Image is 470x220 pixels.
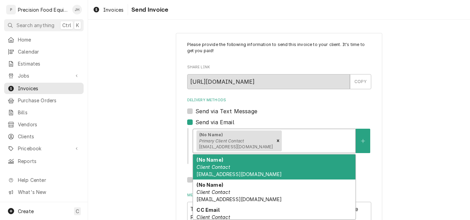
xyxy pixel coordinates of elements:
span: Reports [18,158,80,165]
div: Jason Hertel's Avatar [72,5,82,14]
span: Jobs [18,72,70,79]
span: [EMAIL_ADDRESS][DOMAIN_NAME] [196,196,281,202]
span: [EMAIL_ADDRESS][DOMAIN_NAME] [196,171,281,177]
span: Clients [18,133,80,140]
span: Invoices [103,6,124,13]
a: Invoices [90,4,126,15]
span: K [76,22,79,29]
span: Bills [18,109,80,116]
div: Delivery Methods [187,97,371,184]
span: Calendar [18,48,80,55]
label: Send via Text Message [195,107,257,115]
em: Client Contact [196,189,230,195]
span: Home [18,36,80,43]
span: Purchase Orders [18,97,80,104]
a: Go to Help Center [4,174,84,186]
span: Search anything [17,22,54,29]
a: Vendors [4,119,84,130]
a: Go to Pricebook [4,143,84,154]
strong: CC Email [196,207,219,213]
p: Please provide the following information to send this invoice to your client. It's time to get yo... [187,42,371,54]
a: Purchase Orders [4,95,84,106]
em: Primary Client Contact [199,138,244,143]
svg: Create New Contact [361,139,365,143]
span: [EMAIL_ADDRESS][DOMAIN_NAME] [199,144,273,149]
a: Clients [4,131,84,142]
div: Precision Food Equipment LLC's Avatar [6,5,16,14]
div: Precision Food Equipment LLC [18,6,68,13]
button: Search anythingCtrlK [4,19,84,31]
a: Go to Jobs [4,70,84,81]
a: Calendar [4,46,84,57]
span: What's New [18,188,79,196]
a: Home [4,34,84,45]
a: Reports [4,155,84,167]
span: Create [18,208,34,214]
span: C [76,208,79,215]
span: Help Center [18,176,79,184]
div: P [6,5,16,14]
span: Vendors [18,121,80,128]
button: COPY [350,74,371,89]
em: Client Contact [196,164,230,170]
label: Share Link [187,65,371,70]
div: Remove [object Object] [274,130,282,152]
span: Invoices [18,85,80,92]
div: JH [72,5,82,14]
strong: (No Name) [196,182,223,188]
span: Ctrl [62,22,71,29]
a: Bills [4,107,84,118]
label: Delivery Methods [187,97,371,103]
span: Pricebook [18,145,70,152]
a: Estimates [4,58,84,69]
span: Estimates [18,60,80,67]
label: Send via Email [195,118,234,126]
button: Create New Contact [356,129,370,153]
em: Client Contact [196,214,230,220]
strong: (No Name) [199,132,223,137]
div: Share Link [187,65,371,89]
strong: (No Name) [196,157,223,163]
a: Go to What's New [4,186,84,198]
a: Invoices [4,83,84,94]
label: Message to Client [187,193,371,198]
span: Send Invoice [129,5,168,14]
